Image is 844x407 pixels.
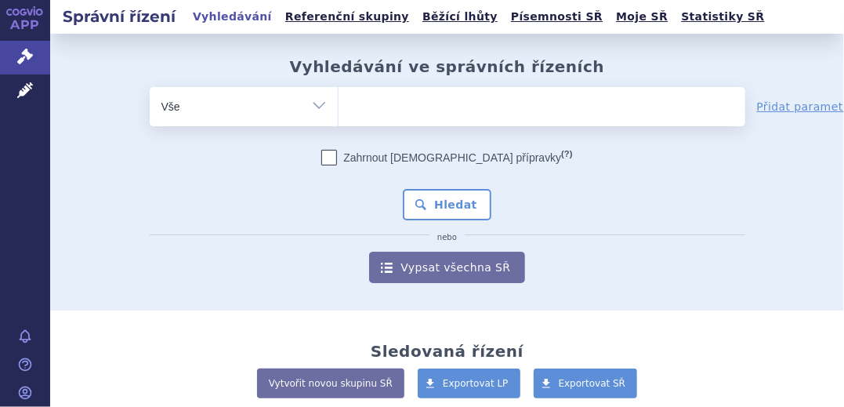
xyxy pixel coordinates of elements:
[443,378,509,389] span: Exportovat LP
[611,6,672,27] a: Moje SŘ
[369,252,524,283] a: Vypsat všechna SŘ
[403,189,491,220] button: Hledat
[534,369,638,398] a: Exportovat SŘ
[561,149,572,159] abbr: (?)
[676,6,769,27] a: Statistiky SŘ
[429,233,465,242] i: nebo
[188,6,277,27] a: Vyhledávání
[559,378,626,389] span: Exportovat SŘ
[418,369,520,398] a: Exportovat LP
[506,6,607,27] a: Písemnosti SŘ
[257,369,404,398] a: Vytvořit novou skupinu SŘ
[418,6,502,27] a: Běžící lhůty
[281,6,414,27] a: Referenční skupiny
[50,5,188,27] h2: Správní řízení
[371,342,523,361] h2: Sledovaná řízení
[290,57,605,76] h2: Vyhledávání ve správních řízeních
[321,150,572,165] label: Zahrnout [DEMOGRAPHIC_DATA] přípravky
